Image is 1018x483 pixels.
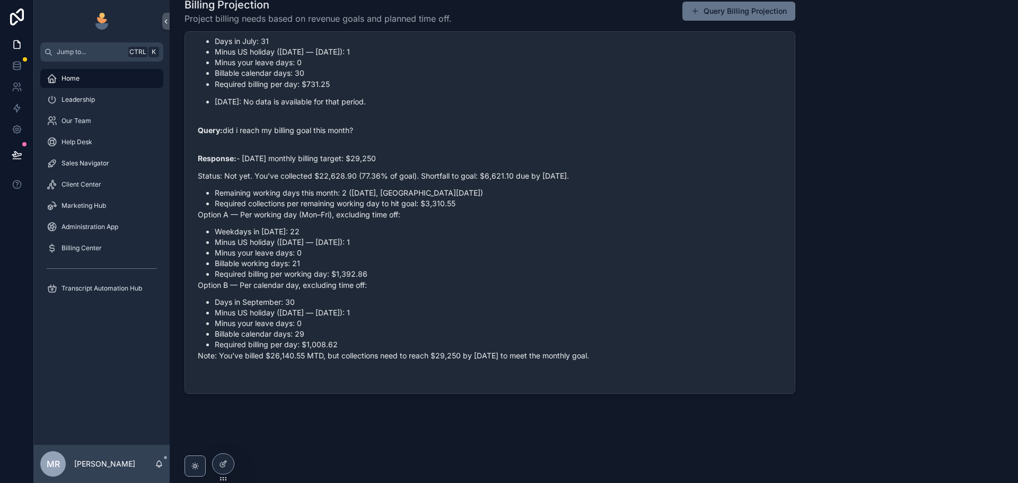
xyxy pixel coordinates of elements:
[215,96,782,107] p: [DATE]: No data is available for that period.
[62,117,91,125] span: Our Team
[34,62,170,312] div: scrollable content
[47,458,60,470] span: MR
[215,237,782,248] li: Minus US holiday ([DATE] — [DATE]): 1
[40,175,163,194] a: Client Center
[62,159,109,168] span: Sales Navigator
[128,47,147,57] span: Ctrl
[62,201,106,210] span: Marketing Hub
[40,111,163,130] a: Our Team
[40,42,163,62] button: Jump to...CtrlK
[40,69,163,88] a: Home
[215,258,782,269] li: Billable working days: 21
[62,223,118,231] span: Administration App
[682,2,795,21] button: Query Billing Projection
[198,126,223,135] strong: Query:
[62,95,95,104] span: Leadership
[215,57,782,68] li: Minus your leave days: 0
[40,239,163,258] a: Billing Center
[215,308,782,318] li: Minus US holiday ([DATE] — [DATE]): 1
[215,78,782,90] p: Required billing per day: $731.25
[215,68,782,78] li: Billable calendar days: 30
[40,279,163,298] a: Transcript Automation Hub
[74,459,135,469] p: [PERSON_NAME]
[215,339,782,350] li: Required billing per day: $1,008.62
[62,284,142,293] span: Transcript Automation Hub
[215,36,782,47] li: Days in July: 31
[57,48,124,56] span: Jump to...
[215,188,782,198] li: Remaining working days this month: 2 ([DATE], [GEOGRAPHIC_DATA][DATE])
[198,350,782,361] p: Note: You’ve billed $26,140.55 MTD, but collections need to reach $29,250 by [DATE] to meet the m...
[62,138,92,146] span: Help Desk
[215,297,782,308] li: Days in September: 30
[215,226,782,237] li: Weekdays in [DATE]: 22
[215,318,782,329] li: Minus your leave days: 0
[150,48,158,56] span: K
[215,248,782,258] li: Minus your leave days: 0
[40,90,163,109] a: Leadership
[198,125,782,136] p: did i reach my billing goal this month?
[40,154,163,173] a: Sales Navigator
[198,209,782,220] p: Option A — Per working day (Mon–Fri), excluding time off:
[62,244,102,252] span: Billing Center
[215,47,782,57] li: Minus US holiday ([DATE] — [DATE]): 1
[198,170,782,181] p: Status: Not yet. You’ve collected $22,628.90 (77.36% of goal). Shortfall to goal: $6,621.10 due b...
[198,279,782,291] p: Option B — Per calendar day, excluding time off:
[40,196,163,215] a: Marketing Hub
[62,74,80,83] span: Home
[93,13,110,30] img: App logo
[40,217,163,236] a: Administration App
[215,269,782,279] li: Required billing per working day: $1,392.86
[40,133,163,152] a: Help Desk
[215,198,782,209] li: Required collections per remaining working day to hit goal: $3,310.55
[62,180,101,189] span: Client Center
[215,329,782,339] li: Billable calendar days: 29
[198,153,782,164] p: - [DATE] monthly billing target: $29,250
[198,154,236,163] strong: Response:
[185,12,452,25] span: Project billing needs based on revenue goals and planned time off.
